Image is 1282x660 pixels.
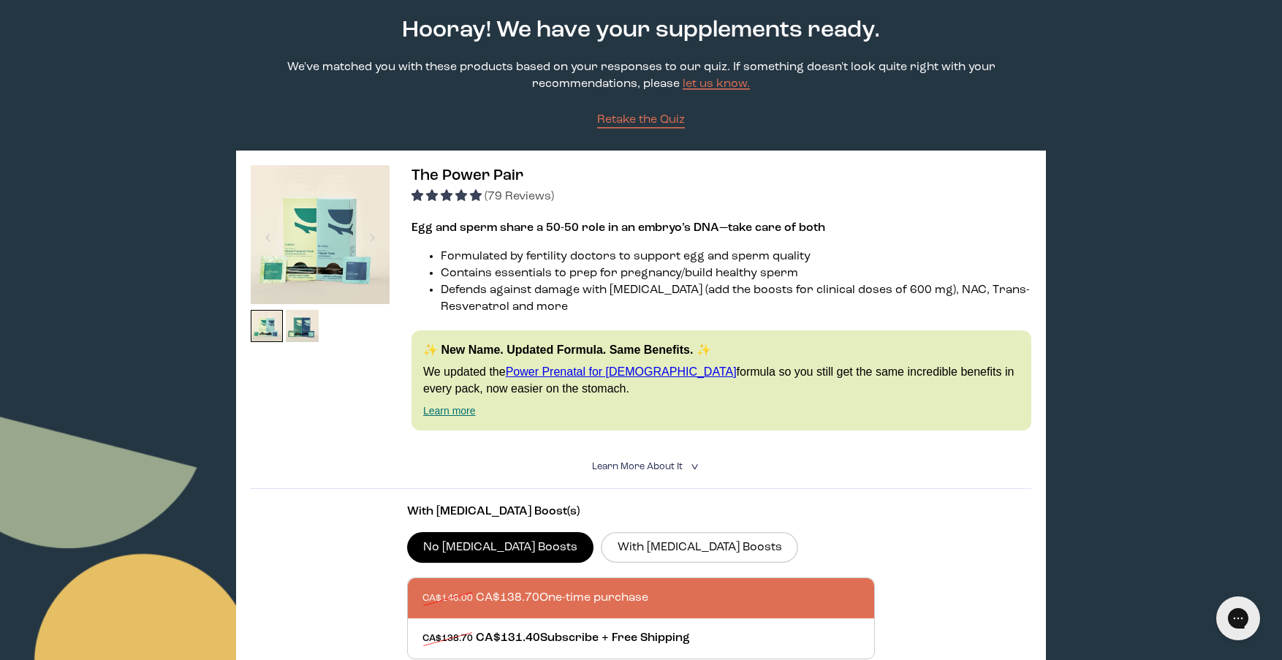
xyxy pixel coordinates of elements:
label: With [MEDICAL_DATA] Boosts [601,532,798,563]
p: With [MEDICAL_DATA] Boost(s) [407,504,876,520]
h2: Hooray! We have your supplements ready. [398,14,884,48]
li: Defends against damage with [MEDICAL_DATA] (add the boosts for clinical doses of 600 mg), NAC, Tr... [441,282,1031,316]
span: 4.92 stars [411,191,485,202]
a: Retake the Quiz [597,112,685,129]
li: Contains essentials to prep for pregnancy/build healthy sperm [441,265,1031,282]
a: Learn more [423,405,476,417]
a: Power Prenatal for [DEMOGRAPHIC_DATA] [506,365,737,378]
p: We've matched you with these products based on your responses to our quiz. If something doesn't l... [236,59,1046,93]
strong: ✨ New Name. Updated Formula. Same Benefits. ✨ [423,344,711,356]
img: thumbnail image [251,165,390,304]
p: We updated the formula so you still get the same incredible benefits in every pack, now easier on... [423,364,1020,397]
iframe: Gorgias live chat messenger [1209,591,1267,645]
i: < [686,463,700,471]
summary: Learn More About it < [592,460,690,474]
img: thumbnail image [286,310,319,343]
strong: Egg and sperm share a 50-50 role in an embryo’s DNA—take care of both [411,222,825,234]
img: thumbnail image [251,310,284,343]
a: let us know. [683,78,750,90]
span: The Power Pair [411,168,523,183]
li: Formulated by fertility doctors to support egg and sperm quality [441,249,1031,265]
label: No [MEDICAL_DATA] Boosts [407,532,594,563]
span: Retake the Quiz [597,114,685,126]
span: (79 Reviews) [485,191,554,202]
span: Learn More About it [592,462,683,471]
